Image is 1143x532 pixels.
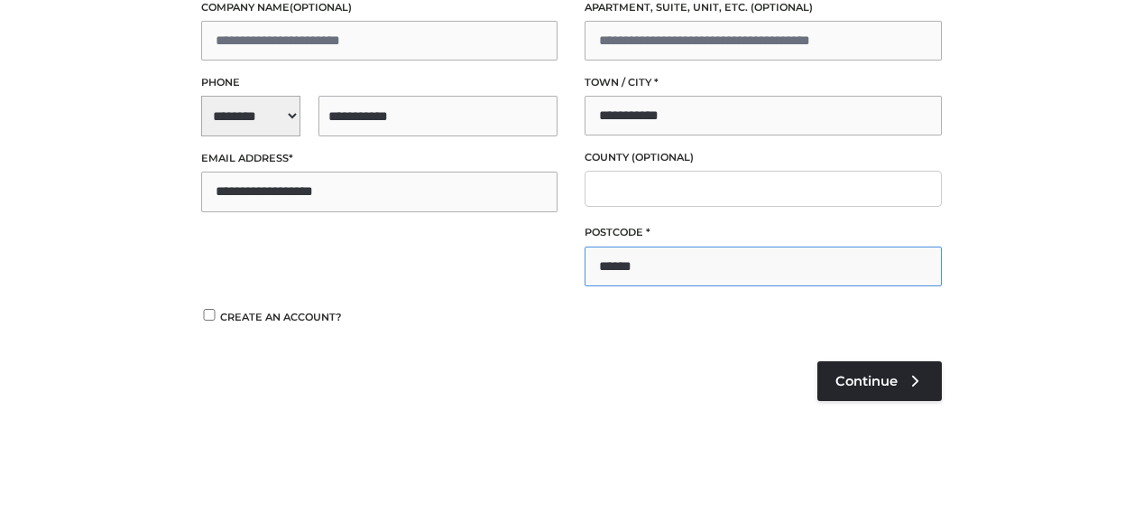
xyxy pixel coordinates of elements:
[290,1,352,14] span: (optional)
[220,311,342,323] span: Create an account?
[585,74,942,91] label: Town / City
[817,361,942,401] a: Continue
[585,149,942,166] label: County
[201,74,558,91] label: Phone
[201,309,217,321] input: Create an account?
[835,373,898,389] span: Continue
[585,224,942,241] label: Postcode
[751,1,813,14] span: (optional)
[631,151,694,163] span: (optional)
[201,150,558,167] label: Email address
